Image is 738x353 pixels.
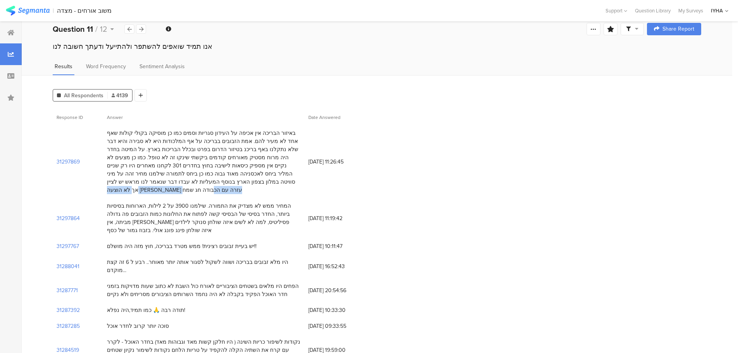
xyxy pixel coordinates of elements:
[55,62,72,71] span: Results
[6,6,50,15] img: segmanta logo
[711,7,723,14] div: IYHA
[308,286,370,294] span: [DATE] 20:54:56
[64,91,103,100] span: All Respondents
[308,158,370,166] span: [DATE] 11:26:45
[57,262,79,270] section: 31288041
[107,202,301,234] div: המחיר ממש לא מצדיק את התמורה. שילמנו 3900 על 2 לילות, הארוחות בסיסיות ביותר, החדר בסיסי של הבסיסי...
[112,91,128,100] span: 4139
[107,242,256,250] div: יש בעיית זבובים רצינית! ממש מטרד בבריכה, חוץ מזה היה מושלם!!
[107,306,185,314] div: תודה רבה 🙏 כמו תמיד,היה נפלא!
[674,7,707,14] a: My Surveys
[308,214,370,222] span: [DATE] 11:19:42
[606,5,627,17] div: Support
[57,158,80,166] section: 31297869
[57,242,79,250] section: 31297767
[86,62,126,71] span: Word Frequency
[308,322,370,330] span: [DATE] 09:33:55
[107,129,301,194] div: באיזור הבריכה אין אכיפה על העידון סגריות וסמים כמו כן מוסיקה בקולי קולות שאף אחד לא מעיר להם. אמת...
[53,41,701,52] div: אנו תמיד שואפים להשתפר ולהתייעל ודעתך חשובה לנו
[57,322,80,330] section: 31287285
[57,214,80,222] section: 31297864
[107,114,123,121] span: Answer
[308,114,341,121] span: Date Answered
[57,286,78,294] section: 31287771
[57,114,83,121] span: Response ID
[107,258,301,274] div: היו מלא זבובים בבריכה ושווה לשקול לסגור אותה יותר מאוחר.. רבע ל 6 זה קצת מוקדם...
[308,242,370,250] span: [DATE] 10:11:47
[308,262,370,270] span: [DATE] 16:52:43
[308,306,370,314] span: [DATE] 10:33:30
[100,23,107,35] span: 12
[107,282,301,298] div: הפחים היו מלאים בשטחים הציבוריים לאורח כול השבת לא כתוב שעות מדויקות בזמני חדר האוכל הפקיד בקבלה ...
[57,306,80,314] section: 31287392
[139,62,185,71] span: Sentiment Analysis
[53,6,54,15] div: |
[95,23,98,35] span: /
[662,26,694,32] span: Share Report
[107,322,169,330] div: סוכה יותר קרוב לחדר אוכל
[631,7,674,14] a: Question Library
[57,7,112,14] div: משוב אורחים - מצדה
[53,23,93,35] b: Question 11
